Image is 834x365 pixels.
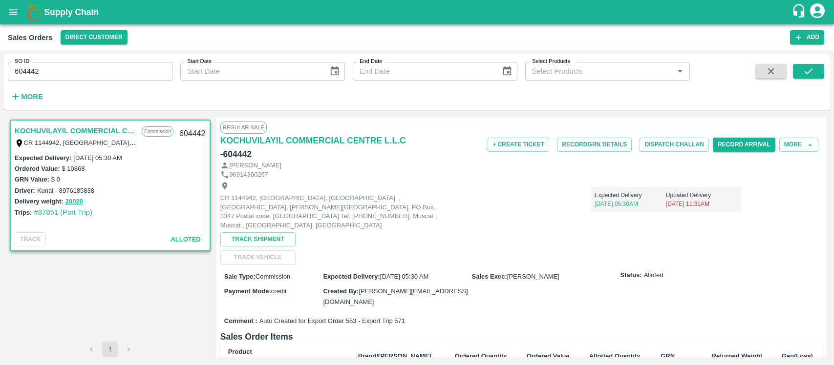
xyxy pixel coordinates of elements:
[8,88,45,105] button: More
[791,3,809,21] div: customer-support
[661,352,675,360] b: GRN
[8,62,172,81] input: Enter SO ID
[644,271,663,280] span: Alloted
[62,165,85,172] label: $ 10868
[15,187,35,194] label: Driver:
[180,62,321,81] input: Start Date
[666,200,737,208] p: [DATE] 11:31AM
[102,342,118,357] button: page 1
[220,232,296,246] button: Track Shipment
[82,342,138,357] nav: pagination navigation
[15,176,49,183] label: GRN Value:
[353,62,494,81] input: End Date
[809,2,826,22] div: account of current user
[37,187,94,194] label: Kunal - 8976185838
[24,2,44,22] img: logo
[674,65,686,78] button: Open
[323,287,468,305] span: [PERSON_NAME][EMAIL_ADDRESS][DOMAIN_NAME]
[640,138,709,152] button: Dispatch Challan
[15,209,32,216] label: Trips:
[779,138,818,152] button: More
[358,352,431,360] b: Brand/[PERSON_NAME]
[360,58,382,65] label: End Date
[528,65,671,78] input: Select Products
[666,191,737,200] p: Updated Delivery
[595,200,666,208] p: [DATE] 05:30AM
[51,176,60,183] label: $ 0
[224,273,256,280] label: Sale Type :
[142,126,173,137] p: Commission
[488,138,549,152] button: + Create Ticket
[224,287,271,295] label: Payment Mode :
[380,273,428,280] span: [DATE] 05:30 AM
[220,134,406,147] a: KOCHUVILAYIL COMMERCIAL CENTRE L.L.C
[620,271,642,280] label: Status:
[507,273,559,280] span: [PERSON_NAME]
[323,273,380,280] label: Expected Delivery :
[589,352,641,360] b: Allotted Quantity
[21,93,43,101] strong: More
[455,352,507,360] b: Ordered Quantity
[220,330,822,344] h6: Sales Order Items
[65,196,83,207] button: 20020
[8,31,53,44] div: Sales Orders
[228,348,252,355] b: Product
[15,58,29,65] label: SO ID
[15,198,64,205] label: Delivery weight:
[229,161,281,170] p: [PERSON_NAME]
[259,317,405,326] span: Auto Created for Export Order 553 - Export Trip 571
[2,1,24,23] button: open drawer
[472,273,507,280] label: Sales Exec :
[44,5,791,19] a: Supply Chain
[61,30,128,44] button: Select DC
[73,154,122,162] label: [DATE] 05:30 AM
[557,138,632,152] button: RecordGRN Details
[271,287,287,295] span: credit
[15,154,71,162] label: Expected Delivery :
[256,273,291,280] span: Commission
[224,317,257,326] label: Comment :
[173,122,211,145] div: 604442
[782,352,813,360] b: Gap(Loss)
[790,30,824,44] button: Add
[44,7,99,17] b: Supply Chain
[220,147,252,161] h6: - 604442
[171,236,200,243] span: Alloted
[713,138,775,152] button: Record Arrival
[498,62,516,81] button: Choose date
[34,208,92,216] a: #87851 (Port Trip)
[712,352,763,360] b: Returned Weight
[527,352,570,360] b: Ordered Value
[532,58,570,65] label: Select Products
[187,58,212,65] label: Start Date
[15,165,60,172] label: Ordered Value:
[220,194,440,230] p: CR 1144942, [GEOGRAPHIC_DATA], [GEOGRAPHIC_DATA], , [GEOGRAPHIC_DATA], [PERSON_NAME][GEOGRAPHIC_D...
[220,122,267,133] span: Regular Sale
[229,170,268,180] p: 96914360267
[323,287,359,295] label: Created By :
[325,62,344,81] button: Choose date
[24,139,803,146] label: CR 1144942, [GEOGRAPHIC_DATA], [GEOGRAPHIC_DATA], , [GEOGRAPHIC_DATA], [PERSON_NAME][GEOGRAPHIC_D...
[595,191,666,200] p: Expected Delivery
[15,124,137,137] a: KOCHUVILAYIL COMMERCIAL CENTRE L.L.C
